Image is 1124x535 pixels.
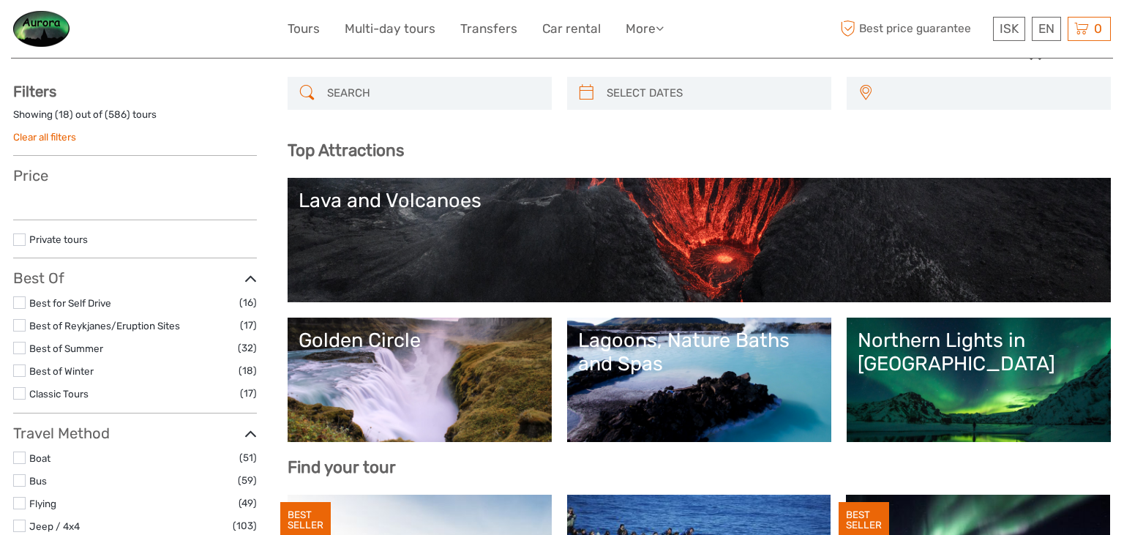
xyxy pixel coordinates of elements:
a: Northern Lights in [GEOGRAPHIC_DATA] [858,329,1100,431]
input: SELECT DATES [601,81,824,106]
div: Lava and Volcanoes [299,189,1100,212]
span: (17) [240,317,257,334]
a: Flying [29,498,56,509]
a: Clear all filters [13,131,76,143]
span: (17) [240,385,257,402]
a: Lagoons, Nature Baths and Spas [578,329,820,431]
a: Transfers [460,18,517,40]
h3: Best Of [13,269,257,287]
span: ISK [1000,21,1019,36]
b: Top Attractions [288,141,404,160]
a: Classic Tours [29,388,89,400]
a: Best of Summer [29,343,103,354]
strong: Filters [13,83,56,100]
a: Best for Self Drive [29,297,111,309]
span: (51) [239,449,257,466]
div: Showing ( ) out of ( ) tours [13,108,257,130]
span: 0 [1092,21,1104,36]
b: Find your tour [288,457,396,477]
img: Guesthouse information [13,11,70,47]
span: (59) [238,472,257,489]
span: (16) [239,294,257,311]
a: Tours [288,18,320,40]
a: Best of Reykjanes/Eruption Sites [29,320,180,332]
a: Lava and Volcanoes [299,189,1100,291]
a: Boat [29,452,50,464]
input: SEARCH [321,81,544,106]
span: (49) [239,495,257,512]
a: Best of Winter [29,365,94,377]
a: Private tours [29,233,88,245]
a: Jeep / 4x4 [29,520,80,532]
a: Bus [29,475,47,487]
h3: Travel Method [13,424,257,442]
span: Best price guarantee [836,17,989,41]
a: Car rental [542,18,601,40]
span: (32) [238,340,257,356]
span: (103) [233,517,257,534]
div: Golden Circle [299,329,541,352]
div: Northern Lights in [GEOGRAPHIC_DATA] [858,329,1100,376]
a: Multi-day tours [345,18,435,40]
label: 18 [59,108,70,121]
div: EN [1032,17,1061,41]
div: Lagoons, Nature Baths and Spas [578,329,820,376]
label: 586 [108,108,127,121]
span: (18) [239,362,257,379]
h3: Price [13,167,257,184]
a: Golden Circle [299,329,541,431]
a: More [626,18,664,40]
